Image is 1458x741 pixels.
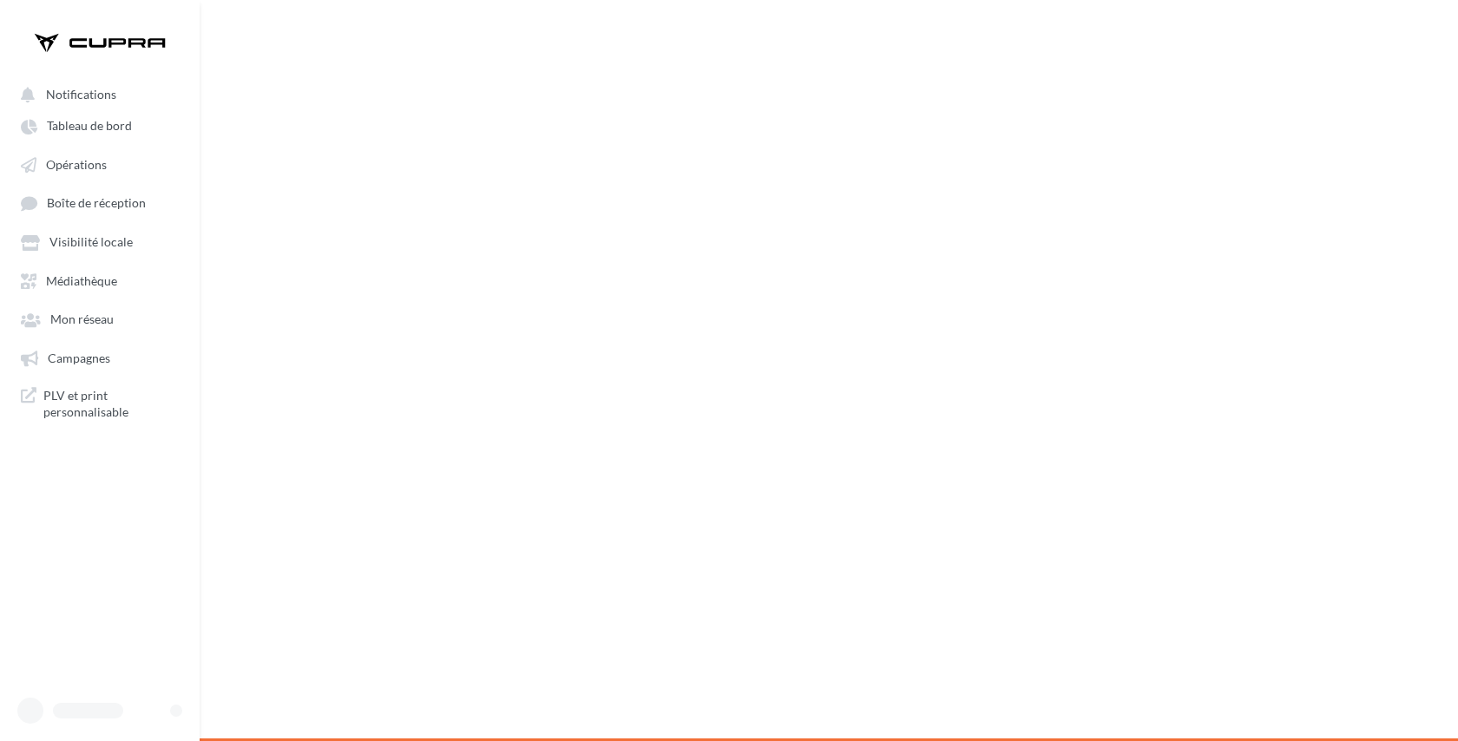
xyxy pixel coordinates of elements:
[48,351,110,365] span: Campagnes
[10,226,189,257] a: Visibilité locale
[50,312,114,327] span: Mon réseau
[10,380,189,428] a: PLV et print personnalisable
[10,109,189,141] a: Tableau de bord
[46,157,107,172] span: Opérations
[47,196,146,211] span: Boîte de réception
[49,235,133,250] span: Visibilité locale
[46,273,117,288] span: Médiathèque
[10,265,189,296] a: Médiathèque
[10,187,189,219] a: Boîte de réception
[46,87,116,102] span: Notifications
[43,387,179,421] span: PLV et print personnalisable
[47,119,132,134] span: Tableau de bord
[10,303,189,334] a: Mon réseau
[10,342,189,373] a: Campagnes
[10,148,189,180] a: Opérations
